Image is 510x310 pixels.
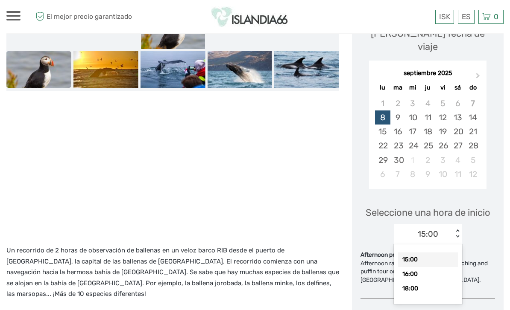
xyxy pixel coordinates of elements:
div: Choose jueves, 18 de septiembre de 2025 [420,125,435,139]
div: Choose sábado, 27 de septiembre de 2025 [450,139,465,153]
div: Choose domingo, 14 de septiembre de 2025 [465,110,480,125]
p: We're away right now. Please check back later! [12,15,97,22]
div: ju [420,82,435,93]
div: Choose sábado, 13 de septiembre de 2025 [450,110,465,125]
div: 15:00 [398,252,458,267]
img: 38d09be1517c4e4e8983f9908e02d984_slider_thumbnail.jpg [6,51,71,87]
div: septiembre 2025 [369,69,487,78]
div: Choose domingo, 28 de septiembre de 2025 [465,139,480,153]
div: Choose domingo, 5 de octubre de 2025 [465,153,480,167]
div: Not available miércoles, 1 de octubre de 2025 [405,153,420,167]
div: sá [450,82,465,93]
div: Choose sábado, 11 de octubre de 2025 [450,167,465,181]
div: Not available martes, 2 de septiembre de 2025 [390,96,405,110]
div: Choose viernes, 10 de octubre de 2025 [435,167,450,181]
button: Next Month [472,71,486,85]
div: Not available domingo, 7 de septiembre de 2025 [465,96,480,110]
div: Choose viernes, 12 de septiembre de 2025 [435,110,450,125]
div: 18:00 [398,281,458,296]
div: 16:00 [398,267,458,281]
div: Choose miércoles, 10 de septiembre de 2025 [405,110,420,125]
span: Seleccione una hora de inicio [366,206,490,219]
div: Not available viernes, 5 de septiembre de 2025 [435,96,450,110]
div: Choose martes, 23 de septiembre de 2025 [390,139,405,153]
div: Not available lunes, 1 de septiembre de 2025 [375,96,390,110]
div: < > [454,229,461,238]
div: Choose martes, 30 de septiembre de 2025 [390,153,405,167]
div: 15:00 [418,229,438,240]
div: Choose domingo, 21 de septiembre de 2025 [465,125,480,139]
div: Choose lunes, 15 de septiembre de 2025 [375,125,390,139]
div: Choose jueves, 2 de octubre de 2025 [420,153,435,167]
div: ES [458,10,475,24]
div: Not available sábado, 6 de septiembre de 2025 [450,96,465,110]
div: Choose viernes, 26 de septiembre de 2025 [435,139,450,153]
div: Choose miércoles, 8 de octubre de 2025 [405,167,420,181]
div: ma [390,82,405,93]
div: [PERSON_NAME] fecha de viaje [361,27,495,54]
img: 82190689ee90408f84f8dae42a18d1c7_slider_thumbnail.jpg [207,51,272,87]
div: Choose martes, 16 de septiembre de 2025 [390,125,405,139]
img: 655370d3e94347098f99bdf0bc6d9fd2_slider_thumbnail.jpg [73,51,138,87]
img: Islandia66 [211,6,288,27]
div: lu [375,82,390,93]
div: Not available jueves, 4 de septiembre de 2025 [420,96,435,110]
div: Choose jueves, 11 de septiembre de 2025 [420,110,435,125]
div: Choose martes, 9 de septiembre de 2025 [390,110,405,125]
div: Choose martes, 7 de octubre de 2025 [390,167,405,181]
button: Open LiveChat chat widget [98,13,108,23]
div: Choose miércoles, 24 de septiembre de 2025 [405,139,420,153]
span: El mejor precio garantizado [33,10,132,24]
div: Choose miércoles, 17 de septiembre de 2025 [405,125,420,139]
div: Choose jueves, 25 de septiembre de 2025 [420,139,435,153]
img: adc51f09c9504b92b44527347ddad3f8_slider_thumbnail.jpg [274,51,339,87]
div: Choose viernes, 3 de octubre de 2025 [435,153,450,167]
div: Choose sábado, 4 de octubre de 2025 [450,153,465,167]
div: Afternoon price [361,251,495,259]
div: do [465,82,480,93]
div: Choose viernes, 19 de septiembre de 2025 [435,125,450,139]
div: month 2025-09 [372,96,484,181]
div: Choose lunes, 8 de septiembre de 2025 [375,110,390,125]
div: mi [405,82,420,93]
div: Choose domingo, 12 de octubre de 2025 [465,167,480,181]
div: Afternoon rate for a 2 hour whale watching and puffin tour on Skjálfandi Bay outside [GEOGRAPHIC_... [361,259,495,284]
div: vi [435,82,450,93]
img: 366b25aa29284d01a9b0e96f886e1c7e_slider_thumbnail.jpg [141,51,205,87]
span: 0 [492,12,500,21]
span: ISK [439,12,450,21]
div: Choose lunes, 29 de septiembre de 2025 [375,153,390,167]
div: Choose jueves, 9 de octubre de 2025 [420,167,435,181]
div: Choose lunes, 22 de septiembre de 2025 [375,139,390,153]
div: Not available miércoles, 3 de septiembre de 2025 [405,96,420,110]
div: Choose lunes, 6 de octubre de 2025 [375,167,390,181]
div: Choose sábado, 20 de septiembre de 2025 [450,125,465,139]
